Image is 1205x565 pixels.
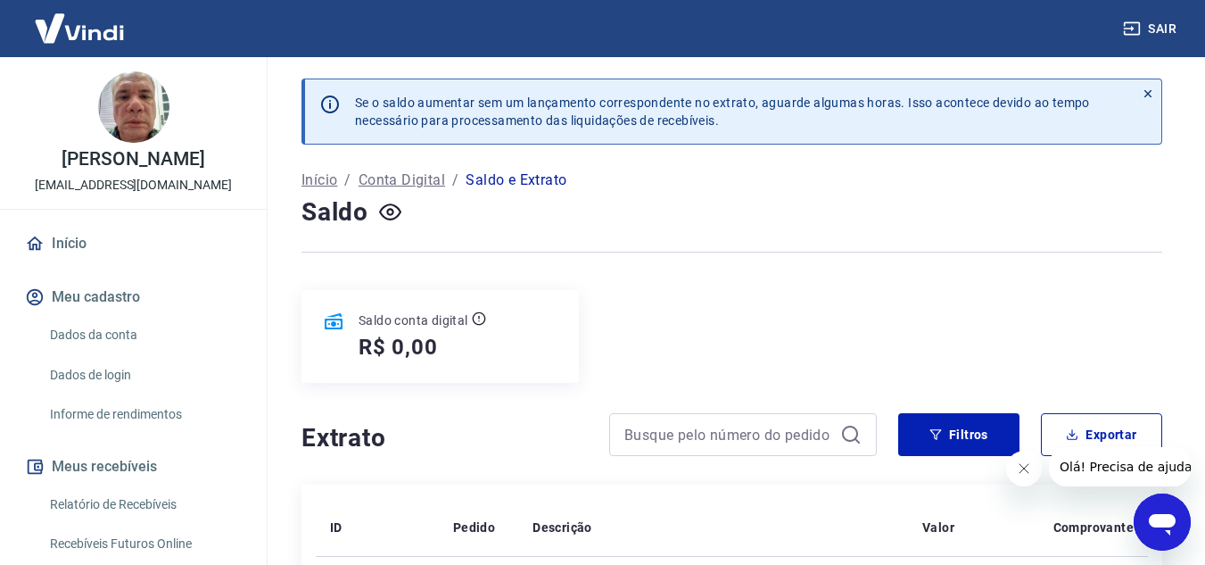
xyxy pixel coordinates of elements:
[21,224,245,263] a: Início
[43,396,245,433] a: Informe de rendimentos
[301,170,337,191] a: Início
[898,413,1019,456] button: Filtros
[922,519,954,536] p: Valor
[43,357,245,394] a: Dados de login
[62,150,204,169] p: [PERSON_NAME]
[1134,494,1191,551] iframe: Botão para abrir a janela de mensagens
[11,12,150,27] span: Olá! Precisa de ajuda?
[330,519,343,536] p: ID
[453,519,495,536] p: Pedido
[43,486,245,523] a: Relatório de Recebíveis
[1049,447,1191,486] iframe: Mensagem da empresa
[301,195,368,230] h4: Saldo
[98,71,169,143] img: 2d4c7689-8319-4c33-8f96-601019252be5.jpeg
[355,94,1090,129] p: Se o saldo aumentar sem um lançamento correspondente no extrato, aguarde algumas horas. Isso acon...
[532,519,592,536] p: Descrição
[466,170,566,191] p: Saldo e Extrato
[624,421,833,448] input: Busque pelo número do pedido
[21,278,245,317] button: Meu cadastro
[21,1,137,55] img: Vindi
[301,420,588,456] h4: Extrato
[359,312,468,329] p: Saldo conta digital
[452,170,458,191] p: /
[43,526,245,562] a: Recebíveis Futuros Online
[344,170,351,191] p: /
[1053,519,1134,536] p: Comprovante
[21,447,245,486] button: Meus recebíveis
[359,170,445,191] a: Conta Digital
[1119,12,1184,46] button: Sair
[359,333,438,361] h5: R$ 0,00
[35,176,232,195] p: [EMAIL_ADDRESS][DOMAIN_NAME]
[1006,451,1042,486] iframe: Fechar mensagem
[43,317,245,353] a: Dados da conta
[1041,413,1162,456] button: Exportar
